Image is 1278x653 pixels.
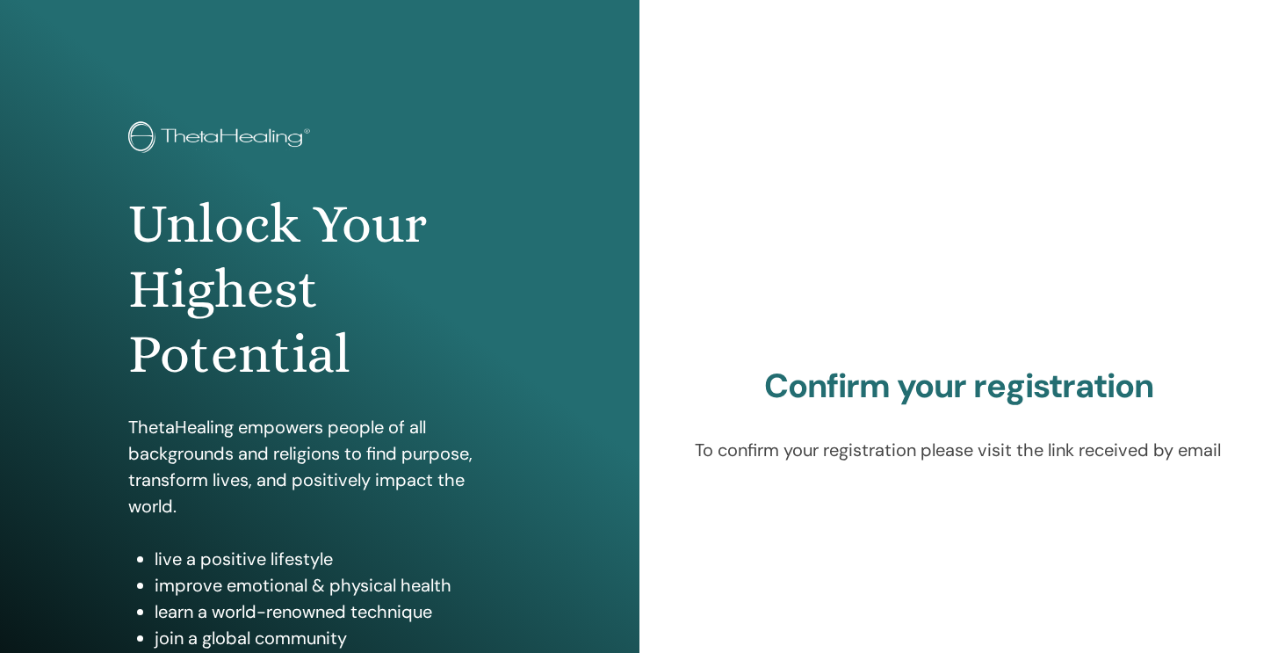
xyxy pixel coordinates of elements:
[155,625,510,651] li: join a global community
[128,414,510,519] p: ThetaHealing empowers people of all backgrounds and religions to find purpose, transform lives, a...
[155,546,510,572] li: live a positive lifestyle
[128,192,510,388] h1: Unlock Your Highest Potential
[155,572,510,599] li: improve emotional & physical health
[695,366,1224,407] h2: Confirm your registration
[155,599,510,625] li: learn a world-renowned technique
[695,437,1224,463] p: To confirm your registration please visit the link received by email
